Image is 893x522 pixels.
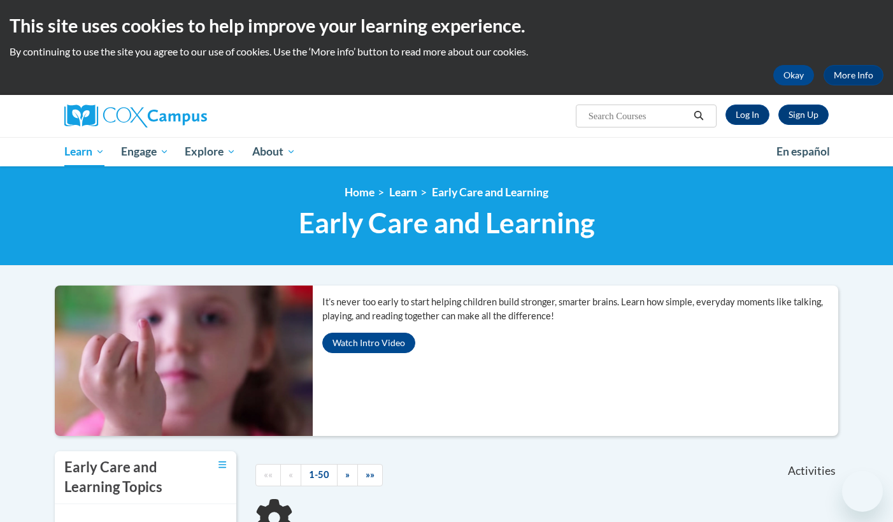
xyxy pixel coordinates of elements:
img: Cox Campus [64,105,207,127]
span: »» [366,469,375,480]
button: Search [689,108,708,124]
span: Activities [788,464,836,478]
div: Main menu [45,137,848,166]
a: Learn [56,137,113,166]
a: Early Care and Learning [432,185,548,199]
a: Explore [176,137,244,166]
a: 1-50 [301,464,338,486]
p: By continuing to use the site you agree to our use of cookies. Use the ‘More info’ button to read... [10,45,883,59]
a: Home [345,185,375,199]
a: Previous [280,464,301,486]
a: More Info [824,65,883,85]
span: Early Care and Learning [299,206,595,240]
a: End [357,464,383,486]
a: Register [778,105,829,125]
span: Explore [185,144,236,159]
button: Watch Intro Video [322,333,415,353]
a: Begining [255,464,281,486]
h2: This site uses cookies to help improve your learning experience. [10,13,883,38]
p: It’s never too early to start helping children build stronger, smarter brains. Learn how simple, ... [322,295,838,323]
a: Toggle collapse [218,458,227,472]
span: Engage [121,144,169,159]
span: En español [776,145,830,158]
a: Log In [725,105,769,125]
a: Engage [113,137,177,166]
h3: Early Care and Learning Topics [64,458,185,497]
span: « [289,469,293,480]
iframe: Button to launch messaging window [842,471,883,512]
a: En español [768,138,838,165]
button: Okay [773,65,814,85]
a: About [244,137,304,166]
span: Learn [64,144,104,159]
a: Cox Campus [64,105,306,127]
a: Learn [389,185,417,199]
span: «« [264,469,273,480]
span: » [345,469,350,480]
input: Search Courses [587,108,689,124]
a: Next [337,464,358,486]
span: About [252,144,296,159]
